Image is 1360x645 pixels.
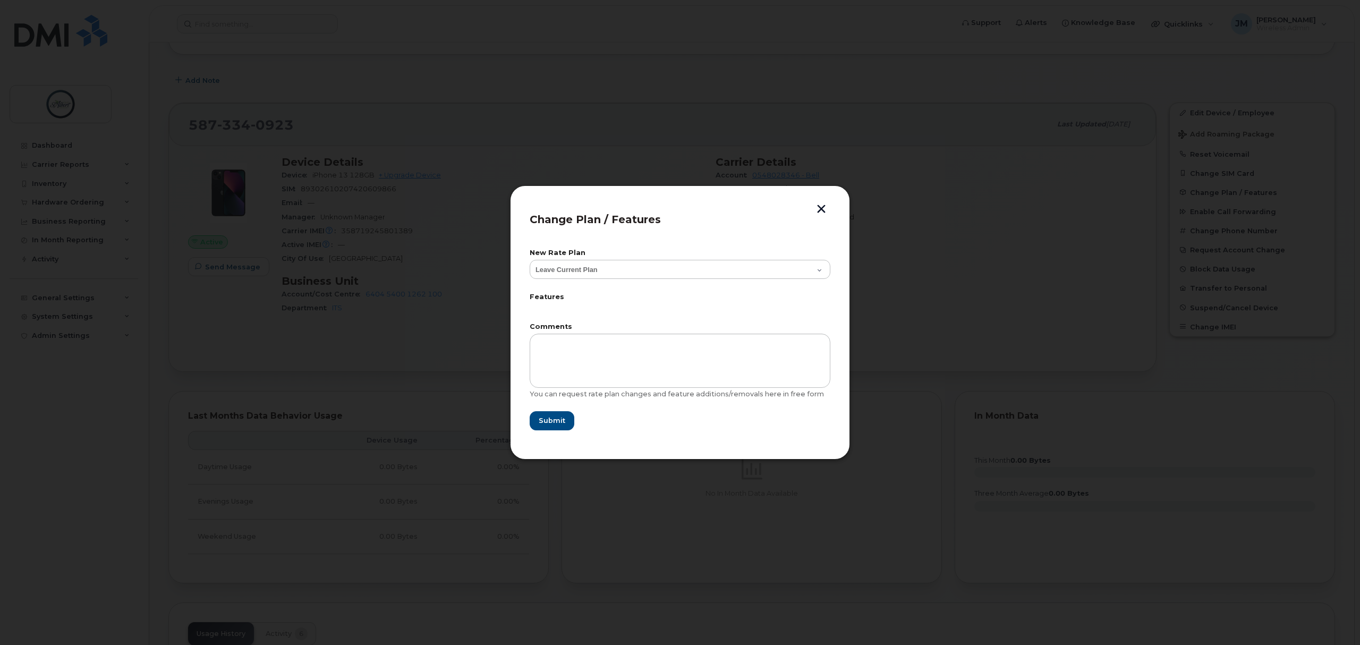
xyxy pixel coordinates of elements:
button: Submit [530,411,574,430]
span: Submit [539,415,565,426]
label: Comments [530,324,830,330]
label: Features [530,294,830,301]
span: Change Plan / Features [530,213,661,226]
div: You can request rate plan changes and feature additions/removals here in free form [530,390,830,398]
label: New Rate Plan [530,250,830,257]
